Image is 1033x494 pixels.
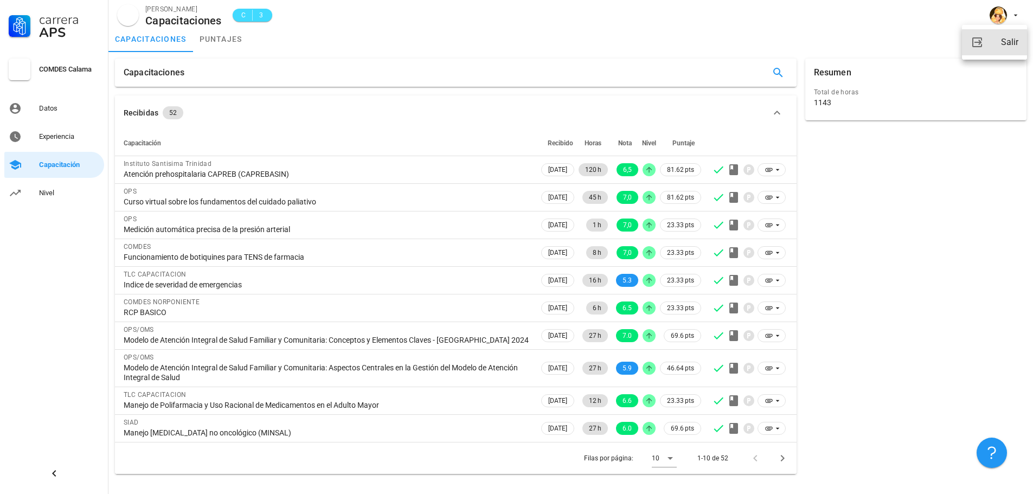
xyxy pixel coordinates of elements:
[576,130,610,156] th: Horas
[124,243,151,251] span: COMDES
[4,95,104,121] a: Datos
[623,394,632,407] span: 6.6
[814,98,831,107] div: 1143
[39,104,100,113] div: Datos
[623,301,632,315] span: 6.5
[642,139,656,147] span: Nivel
[585,139,601,147] span: Horas
[548,330,567,342] span: [DATE]
[548,302,567,314] span: [DATE]
[593,246,601,259] span: 8 h
[814,59,851,87] div: Resumen
[610,130,640,156] th: Nota
[667,247,694,258] span: 23.33 pts
[4,152,104,178] a: Capacitación
[124,169,530,179] div: Atención prehospitalaria CAPREB (CAPREBASIN)
[115,95,797,130] button: Recibidas 52
[584,442,677,474] div: Filas por página:
[39,189,100,197] div: Nivel
[124,160,211,168] span: Instituto Santisima Trinidad
[4,180,104,206] a: Nivel
[652,450,677,467] div: 10Filas por página:
[108,26,193,52] a: capacitaciones
[814,87,1018,98] div: Total de horas
[145,15,222,27] div: Capacitaciones
[124,224,530,234] div: Medición automática precisa de la presión arterial
[239,10,248,21] span: C
[548,362,567,374] span: [DATE]
[124,363,530,382] div: Modelo de Atención Integral de Salud Familiar y Comunitaria: Aspectos Centrales en la Gestión del...
[667,275,694,286] span: 23.33 pts
[667,164,694,175] span: 81.62 pts
[124,107,158,119] div: Recibidas
[589,274,601,287] span: 16 h
[548,191,567,203] span: [DATE]
[124,326,154,333] span: OPS/OMS
[672,139,695,147] span: Puntaje
[539,130,576,156] th: Recibido
[124,59,184,87] div: Capacitaciones
[623,274,632,287] span: 5.3
[115,130,539,156] th: Capacitación
[124,197,530,207] div: Curso virtual sobre los fundamentos del cuidado paliativo
[593,219,601,232] span: 1 h
[589,329,601,342] span: 27 h
[124,391,186,399] span: TLC CAPACITACION
[39,26,100,39] div: APS
[667,220,694,230] span: 23.33 pts
[145,4,222,15] div: [PERSON_NAME]
[124,215,137,223] span: OPS
[667,192,694,203] span: 81.62 pts
[39,13,100,26] div: Carrera
[658,130,703,156] th: Puntaje
[124,280,530,290] div: Indice de severidad de emergencias
[671,330,694,341] span: 69.6 pts
[623,191,632,204] span: 7,0
[618,139,632,147] span: Nota
[124,354,154,361] span: OPS/OMS
[697,453,728,463] div: 1-10 de 52
[623,329,632,342] span: 7.0
[257,10,266,21] span: 3
[124,188,137,195] span: OPS
[124,335,530,345] div: Modelo de Atención Integral de Salud Familiar y Comunitaria: Conceptos y Elementos Claves - [GEOG...
[124,252,530,262] div: Funcionamiento de botiquines para TENS de farmacia
[589,362,601,375] span: 27 h
[548,164,567,176] span: [DATE]
[548,139,573,147] span: Recibido
[773,448,792,468] button: Página siguiente
[990,7,1007,24] div: avatar
[589,422,601,435] span: 27 h
[623,219,632,232] span: 7,0
[39,132,100,141] div: Experiencia
[667,395,694,406] span: 23.33 pts
[589,191,601,204] span: 45 h
[39,161,100,169] div: Capacitación
[623,362,632,375] span: 5.9
[548,395,567,407] span: [DATE]
[548,219,567,231] span: [DATE]
[548,274,567,286] span: [DATE]
[623,422,632,435] span: 6.0
[548,422,567,434] span: [DATE]
[124,298,200,306] span: COMDES NORPONIENTE
[169,106,177,119] span: 52
[652,453,659,463] div: 10
[124,400,530,410] div: Manejo de Polifarmacia y Uso Racional de Medicamentos en el Adulto Mayor
[124,307,530,317] div: RCP BASICO
[193,26,249,52] a: puntajes
[667,363,694,374] span: 46.64 pts
[593,301,601,315] span: 6 h
[124,419,139,426] span: SIAD
[585,163,601,176] span: 120 h
[671,423,694,434] span: 69.6 pts
[124,271,186,278] span: TLC CAPACITACION
[589,394,601,407] span: 12 h
[640,130,658,156] th: Nivel
[623,163,632,176] span: 6,5
[124,139,161,147] span: Capacitación
[1001,31,1018,53] div: Salir
[117,4,139,26] div: avatar
[667,303,694,313] span: 23.33 pts
[4,124,104,150] a: Experiencia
